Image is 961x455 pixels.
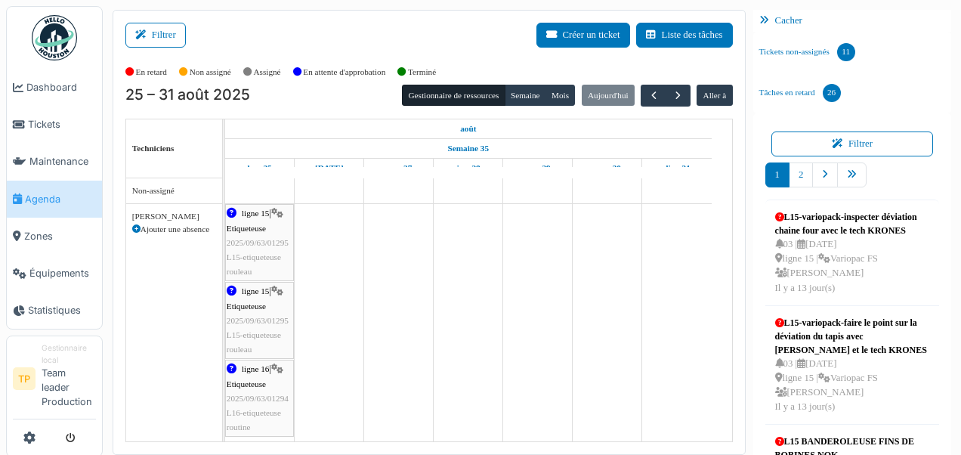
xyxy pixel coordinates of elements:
div: Non-assigné [132,184,216,197]
li: Team leader Production [42,342,96,415]
a: Tâches en retard [753,73,847,113]
span: Équipements [29,266,96,280]
button: Précédent [641,85,666,107]
span: Etiqueteuse [227,224,266,233]
a: 25 août 2025 [243,159,275,178]
div: 03 | [DATE] ligne 15 | Variopac FS [PERSON_NAME] Il y a 13 jour(s) [775,357,930,415]
a: Tickets [7,106,102,143]
span: L15-etiqueteuse rouleau [227,330,281,354]
span: Tickets [28,117,96,132]
span: L16-etiqueteuse routine [227,408,281,432]
a: L15-variopack-faire le point sur la déviation du tapis avec [PERSON_NAME] et le tech KRONES 03 |[... [771,312,934,419]
a: 28 août 2025 [453,159,484,178]
div: | [227,206,292,279]
span: L15-etiqueteuse rouleau [227,252,281,276]
div: 03 | [DATE] ligne 15 | Variopac FS [PERSON_NAME] Il y a 13 jour(s) [775,237,930,296]
label: Non assigné [190,66,231,79]
span: Agenda [25,192,96,206]
span: ligne 15 [242,286,269,296]
button: Liste des tâches [636,23,733,48]
span: Techniciens [132,144,175,153]
button: Gestionnaire de ressources [402,85,505,106]
label: En retard [136,66,167,79]
span: Etiqueteuse [227,379,266,388]
a: Tickets non-assignés [753,32,861,73]
a: Équipements [7,255,102,292]
div: L15-variopack-faire le point sur la déviation du tapis avec [PERSON_NAME] et le tech KRONES [775,316,930,357]
a: Maintenance [7,143,102,180]
div: 26 [823,84,841,102]
a: 29 août 2025 [521,159,555,178]
label: En attente d'approbation [303,66,385,79]
a: Dashboard [7,69,102,106]
div: Cacher [753,10,952,32]
label: Assigné [254,66,281,79]
h2: 25 – 31 août 2025 [125,86,250,104]
span: 2025/09/63/01295 [227,238,289,247]
div: Gestionnaire local [42,342,96,366]
a: Agenda [7,181,102,218]
span: 2025/09/63/01295 [227,316,289,325]
span: Maintenance [29,154,96,169]
button: Créer un ticket [536,23,630,48]
button: Filtrer [125,23,186,48]
div: 11 [837,43,855,61]
button: Aller à [697,85,732,106]
button: Suivant [666,85,691,107]
span: Etiqueteuse [227,302,266,311]
a: Zones [7,218,102,255]
button: Filtrer [771,132,934,156]
span: ligne 16 [242,364,269,373]
label: Terminé [408,66,436,79]
button: Aujourd'hui [582,85,635,106]
div: | [227,284,292,357]
a: L15-variopack-inspecter déviation chaine four avec le tech KRONES 03 |[DATE] ligne 15 |Variopac F... [771,206,934,299]
a: Statistiques [7,292,102,329]
div: | [227,362,292,435]
a: Semaine 35 [444,139,493,158]
span: Zones [24,229,96,243]
button: Semaine [505,85,546,106]
div: [PERSON_NAME] [132,210,216,223]
a: 25 août 2025 [456,119,480,138]
a: 2 [789,162,813,187]
a: 30 août 2025 [590,159,625,178]
span: Dashboard [26,80,96,94]
span: ligne 15 [242,209,269,218]
li: TP [13,367,36,390]
span: 2025/09/63/01294 [227,394,289,403]
div: L15-variopack-inspecter déviation chaine four avec le tech KRONES [775,210,930,237]
a: 27 août 2025 [382,159,416,178]
img: Badge_color-CXgf-gQk.svg [32,15,77,60]
a: TP Gestionnaire localTeam leader Production [13,342,96,419]
div: Ajouter une absence [132,223,216,236]
a: 26 août 2025 [311,159,348,178]
span: Statistiques [28,303,96,317]
a: 31 août 2025 [660,159,694,178]
a: 1 [765,162,790,187]
nav: pager [765,162,940,200]
button: Mois [545,85,576,106]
